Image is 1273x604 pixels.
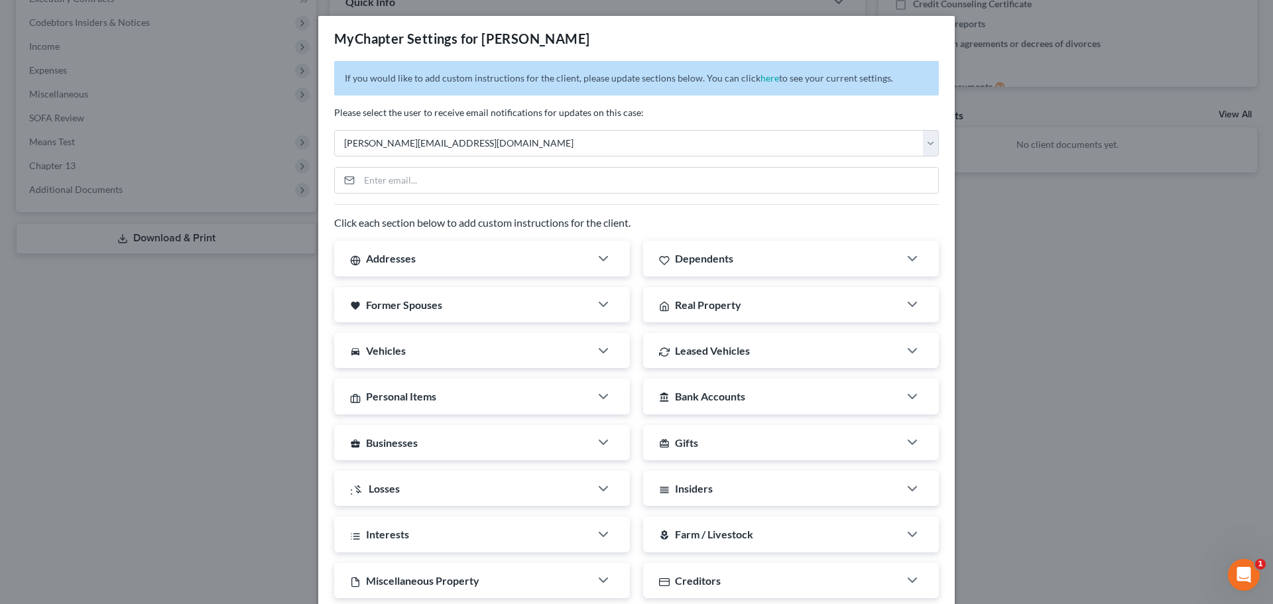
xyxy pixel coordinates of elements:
a: here [760,72,779,84]
span: Businesses [366,436,418,449]
span: 1 [1255,559,1266,570]
p: Please select the user to receive email notifications for updates on this case: [334,106,939,119]
span: Losses [369,482,400,495]
span: Former Spouses [366,298,442,311]
span: Personal Items [366,390,436,402]
span: Gifts [675,436,698,449]
p: Click each section below to add custom instructions for the client. [334,215,939,231]
span: Interests [366,528,409,540]
span: You can click to see your current settings. [707,72,893,84]
span: Real Property [675,298,741,311]
i: card_giftcard [659,438,670,449]
i: account_balance [659,392,670,402]
i: favorite [350,300,361,311]
span: Bank Accounts [675,390,745,402]
span: Addresses [366,252,416,265]
i: directions_car [350,346,361,357]
span: Miscellaneous Property [366,574,479,587]
iframe: Intercom live chat [1228,559,1260,591]
span: If you would like to add custom instructions for the client, please update sections below. [345,72,705,84]
div: MyChapter Settings for [PERSON_NAME] [334,29,589,48]
span: Insiders [675,482,713,495]
span: Leased Vehicles [675,344,750,357]
span: Farm / Livestock [675,528,753,540]
span: Vehicles [366,344,406,357]
i: :money_off [350,484,363,495]
i: local_florist [659,530,670,540]
span: Creditors [675,574,721,587]
input: Enter email... [359,168,938,193]
i: business_center [350,438,361,449]
span: Dependents [675,252,733,265]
